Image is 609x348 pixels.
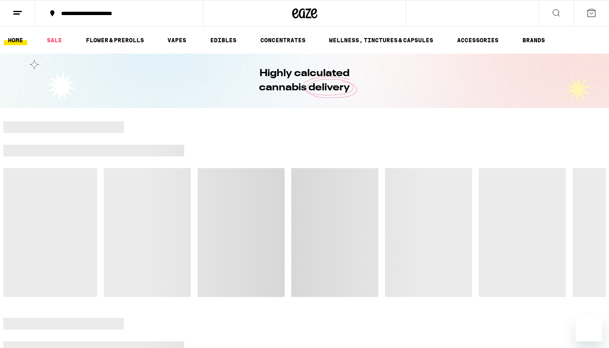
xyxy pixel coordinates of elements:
[576,315,602,341] iframe: Button to launch messaging window
[82,35,148,45] a: FLOWER & PREROLLS
[518,35,549,45] a: BRANDS
[256,35,310,45] a: CONCENTRATES
[206,35,241,45] a: EDIBLES
[325,35,437,45] a: WELLNESS, TINCTURES & CAPSULES
[4,35,27,45] a: HOME
[43,35,66,45] a: SALE
[236,67,374,95] h1: Highly calculated cannabis delivery
[453,35,503,45] a: ACCESSORIES
[163,35,190,45] a: VAPES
